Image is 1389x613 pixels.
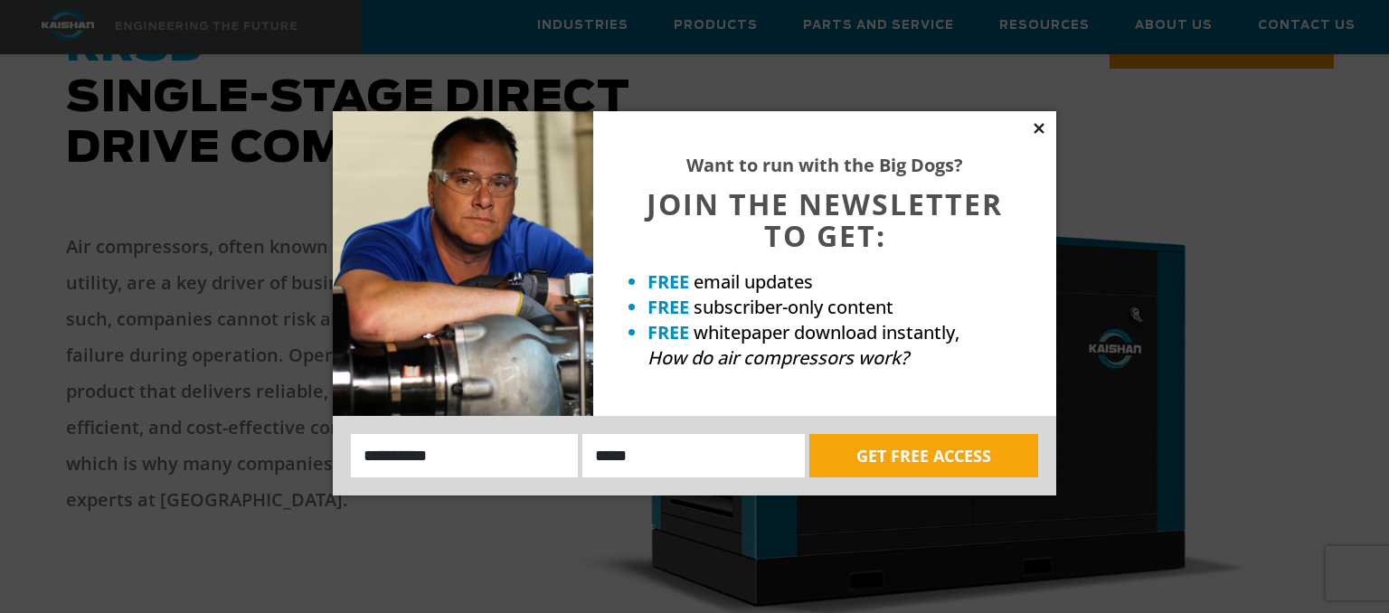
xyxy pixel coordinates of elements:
[647,269,689,294] strong: FREE
[1031,120,1047,137] button: Close
[694,320,959,344] span: whitepaper download instantly,
[809,434,1038,477] button: GET FREE ACCESS
[647,295,689,319] strong: FREE
[694,295,893,319] span: subscriber-only content
[694,269,813,294] span: email updates
[351,434,578,477] input: Name:
[686,153,963,177] strong: Want to run with the Big Dogs?
[647,345,909,370] em: How do air compressors work?
[647,320,689,344] strong: FREE
[582,434,805,477] input: Email
[647,184,1003,255] span: JOIN THE NEWSLETTER TO GET:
